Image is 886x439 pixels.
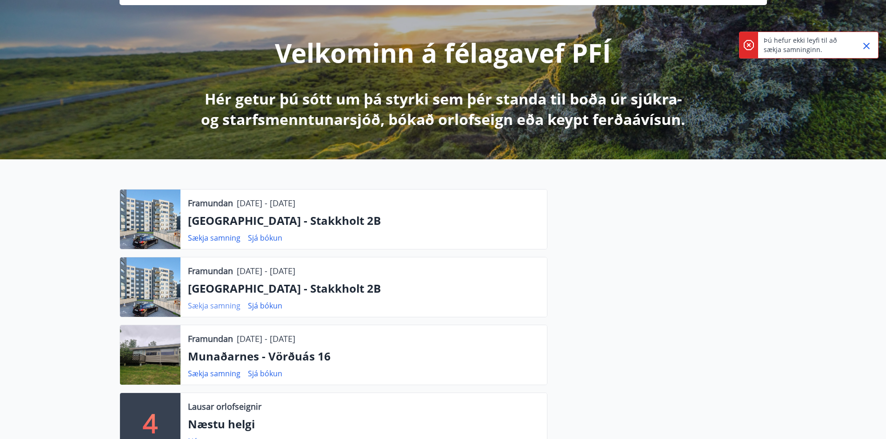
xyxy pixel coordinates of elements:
p: Þú hefur ekki leyfi til að sækja samninginn. [764,36,846,54]
button: Close [859,38,874,54]
p: [GEOGRAPHIC_DATA] - Stakkholt 2B [188,213,540,229]
p: Munaðarnes - Vörðuás 16 [188,348,540,364]
a: Sjá bókun [248,368,282,379]
p: Framundan [188,265,233,277]
p: Hér getur þú sótt um þá styrki sem þér standa til boða úr sjúkra- og starfsmenntunarsjóð, bókað o... [198,89,689,130]
a: Sjá bókun [248,301,282,311]
p: Lausar orlofseignir [188,400,261,413]
p: [DATE] - [DATE] [237,333,295,345]
p: [DATE] - [DATE] [237,197,295,209]
a: Sjá bókun [248,233,282,243]
a: Sækja samning [188,233,240,243]
p: [GEOGRAPHIC_DATA] - Stakkholt 2B [188,281,540,296]
p: Velkominn á félagavef PFÍ [275,35,611,70]
a: Sækja samning [188,301,240,311]
p: Framundan [188,197,233,209]
p: Framundan [188,333,233,345]
p: [DATE] - [DATE] [237,265,295,277]
p: Næstu helgi [188,416,540,432]
a: Sækja samning [188,368,240,379]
